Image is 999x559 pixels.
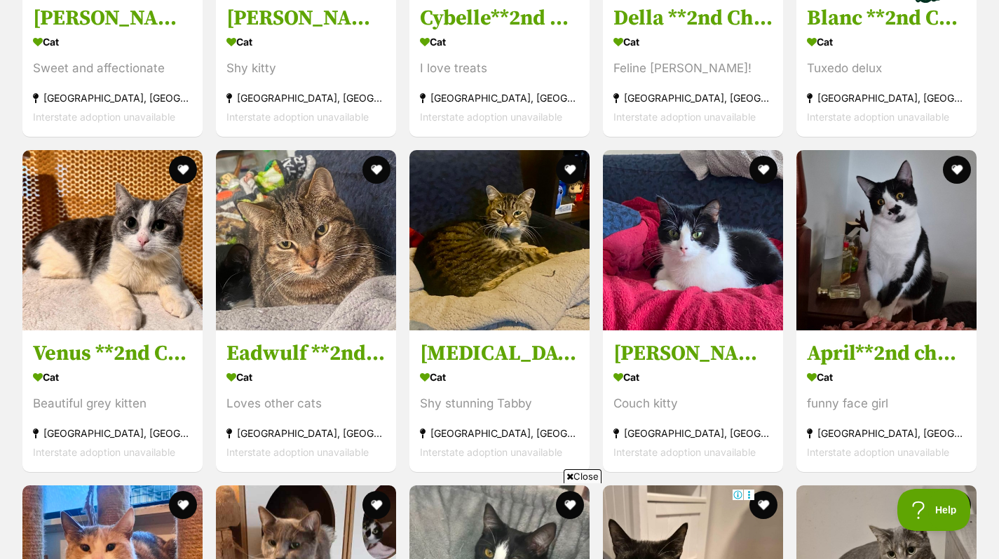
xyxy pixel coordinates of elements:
h3: Venus **2nd Chance Cat Rescue** [33,340,192,367]
button: favourite [169,491,197,519]
span: Interstate adoption unavailable [420,111,562,123]
h3: April**2nd chance Cat rescue** [807,340,966,367]
button: favourite [362,156,390,184]
div: Loves other cats [226,394,386,413]
h3: [PERSON_NAME] **2nd Chance Cat Rescue** [613,340,773,367]
div: Cat [613,32,773,52]
div: Feline [PERSON_NAME]! [613,59,773,78]
button: favourite [749,156,777,184]
iframe: Advertisement [245,489,755,552]
h3: Eadwulf **2nd Chance Cat Rescue** [226,340,386,367]
div: [GEOGRAPHIC_DATA], [GEOGRAPHIC_DATA] [807,88,966,107]
button: favourite [556,156,584,184]
span: Interstate adoption unavailable [33,446,175,458]
div: Shy kitty [226,59,386,78]
div: [GEOGRAPHIC_DATA], [GEOGRAPHIC_DATA] [226,88,386,107]
a: [MEDICAL_DATA] ** 2nd Chance Cat Rescue ** Cat Shy stunning Tabby [GEOGRAPHIC_DATA], [GEOGRAPHIC_... [409,330,590,472]
div: [GEOGRAPHIC_DATA], [GEOGRAPHIC_DATA] [33,424,192,443]
div: Cat [226,367,386,387]
h3: [PERSON_NAME] **2nd Chance Cat Rescue** [226,5,386,32]
a: Venus **2nd Chance Cat Rescue** Cat Beautiful grey kitten [GEOGRAPHIC_DATA], [GEOGRAPHIC_DATA] In... [22,330,203,472]
img: Clessie **2nd Chance Cat Rescue** [603,150,783,330]
iframe: Help Scout Beacon - Open [897,489,971,531]
a: [PERSON_NAME] **2nd Chance Cat Rescue** Cat Couch kitty [GEOGRAPHIC_DATA], [GEOGRAPHIC_DATA] Inte... [603,330,783,472]
h3: Cybelle**2nd Chance Cat Rescue** [420,5,579,32]
div: Cat [613,367,773,387]
span: Interstate adoption unavailable [226,111,369,123]
h3: Blanc **2nd Chance Cat Rescue** [807,5,966,32]
h3: [PERSON_NAME] **2nd Chance Cat Rescue** [33,5,192,32]
a: Eadwulf **2nd Chance Cat Rescue** Cat Loves other cats [GEOGRAPHIC_DATA], [GEOGRAPHIC_DATA] Inter... [216,330,396,472]
div: [GEOGRAPHIC_DATA], [GEOGRAPHIC_DATA] [226,424,386,443]
div: Cat [33,32,192,52]
div: [GEOGRAPHIC_DATA], [GEOGRAPHIC_DATA] [420,88,579,107]
div: [GEOGRAPHIC_DATA], [GEOGRAPHIC_DATA] [613,88,773,107]
div: Cat [807,32,966,52]
span: Interstate adoption unavailable [807,111,949,123]
span: Close [564,469,602,483]
span: Interstate adoption unavailable [226,446,369,458]
div: Cat [226,32,386,52]
img: April**2nd chance Cat rescue** [796,150,977,330]
button: favourite [943,156,971,184]
div: Shy stunning Tabby [420,394,579,413]
div: Couch kitty [613,394,773,413]
div: funny face girl [807,394,966,413]
span: Interstate adoption unavailable [420,446,562,458]
div: Beautiful grey kitten [33,394,192,413]
a: April**2nd chance Cat rescue** Cat funny face girl [GEOGRAPHIC_DATA], [GEOGRAPHIC_DATA] Interstat... [796,330,977,472]
div: Cat [33,367,192,387]
h3: [MEDICAL_DATA] ** 2nd Chance Cat Rescue ** [420,340,579,367]
div: Cat [420,32,579,52]
div: Tuxedo delux [807,59,966,78]
img: Venus **2nd Chance Cat Rescue** [22,150,203,330]
div: Sweet and affectionate [33,59,192,78]
div: [GEOGRAPHIC_DATA], [GEOGRAPHIC_DATA] [807,424,966,443]
button: favourite [169,156,197,184]
div: I love treats [420,59,579,78]
div: Cat [807,367,966,387]
span: Interstate adoption unavailable [33,111,175,123]
div: Cat [420,367,579,387]
div: [GEOGRAPHIC_DATA], [GEOGRAPHIC_DATA] [420,424,579,443]
div: [GEOGRAPHIC_DATA], [GEOGRAPHIC_DATA] [613,424,773,443]
span: Interstate adoption unavailable [613,446,756,458]
h3: Della **2nd Chance Cat Rescue** [613,5,773,32]
div: [GEOGRAPHIC_DATA], [GEOGRAPHIC_DATA] [33,88,192,107]
img: Eadwulf **2nd Chance Cat Rescue** [216,150,396,330]
span: Interstate adoption unavailable [807,446,949,458]
span: Interstate adoption unavailable [613,111,756,123]
button: favourite [749,491,777,519]
img: Nikita ** 2nd Chance Cat Rescue ** [409,150,590,330]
